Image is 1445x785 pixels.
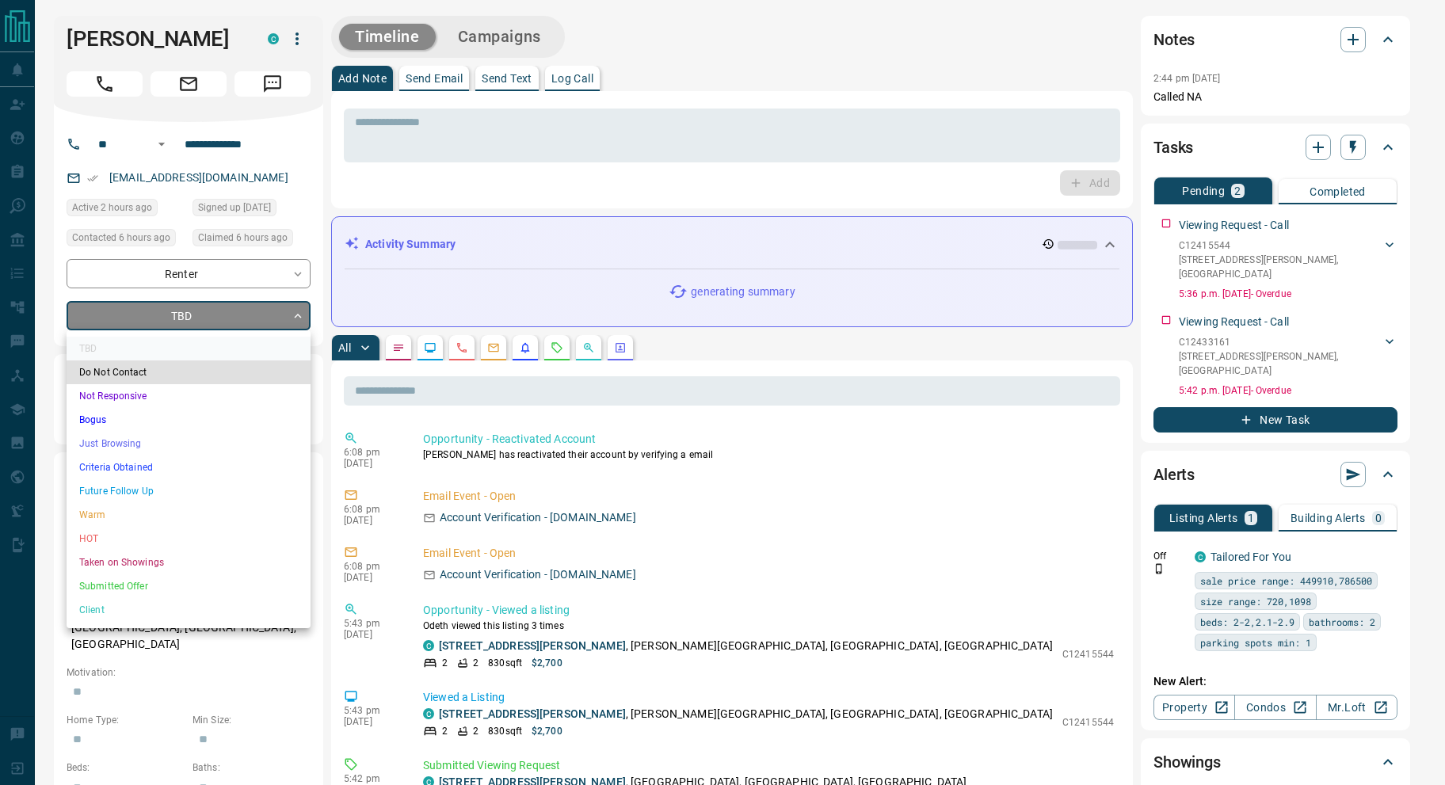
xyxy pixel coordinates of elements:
li: Client [67,598,311,622]
li: Just Browsing [67,432,311,455]
li: Bogus [67,408,311,432]
li: Not Responsive [67,384,311,408]
li: Taken on Showings [67,551,311,574]
li: Submitted Offer [67,574,311,598]
li: Criteria Obtained [67,455,311,479]
li: Future Follow Up [67,479,311,503]
li: HOT [67,527,311,551]
li: Do Not Contact [67,360,311,384]
li: Warm [67,503,311,527]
